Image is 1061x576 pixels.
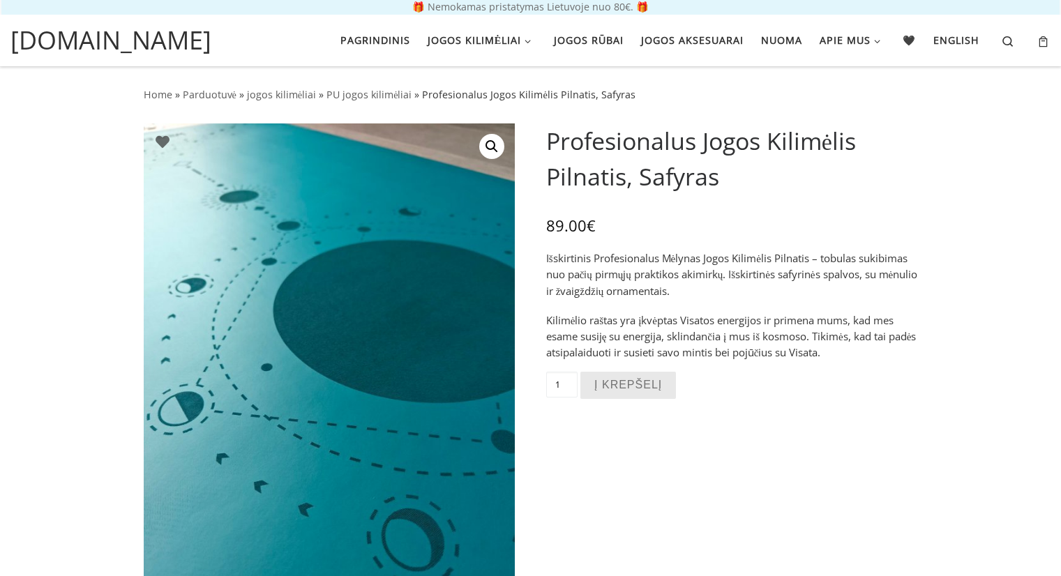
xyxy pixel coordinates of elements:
[336,26,414,55] a: Pagrindinis
[898,26,921,55] a: 🖤
[546,215,596,236] bdi: 89.00
[554,26,624,52] span: Jogos rūbai
[144,88,172,101] a: Home
[933,26,979,52] span: English
[326,88,412,101] a: PU jogos kilimėliai
[414,88,419,101] span: »
[546,123,918,195] h1: Profesionalus Jogos Kilimėlis Pilnatis, Safyras
[319,88,324,101] span: »
[929,26,984,55] a: English
[239,88,244,101] span: »
[479,134,504,159] a: View full-screen image gallery
[422,88,635,101] span: Profesionalus Jogos Kilimėlis Pilnatis, Safyras
[546,372,578,397] input: Produkto kiekis
[636,26,748,55] a: Jogos aksesuarai
[423,26,540,55] a: Jogos kilimėliai
[546,250,918,299] p: Išskirtinis Profesionalus Mėlynas Jogos Kilimėlis Pilnatis – tobulas sukibimas nuo pačių pirmųjų ...
[428,26,522,52] span: Jogos kilimėliai
[14,2,1047,12] p: 🎁 Nemokamas pristatymas Lietuvoje nuo 80€. 🎁
[641,26,744,52] span: Jogos aksesuarai
[580,372,676,399] button: Į krepšelį
[340,26,410,52] span: Pagrindinis
[903,26,916,52] span: 🖤
[756,26,806,55] a: Nuoma
[587,215,596,236] span: €
[183,88,236,101] a: Parduotuvė
[247,88,316,101] a: jogos kilimėliai
[10,22,211,59] a: [DOMAIN_NAME]
[549,26,628,55] a: Jogos rūbai
[175,88,180,101] span: »
[761,26,802,52] span: Nuoma
[820,26,871,52] span: Apie mus
[546,312,918,361] p: Kilimėlio raštas yra įkvėptas Visatos energijos ir primena mums, kad mes esame susiję su energija...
